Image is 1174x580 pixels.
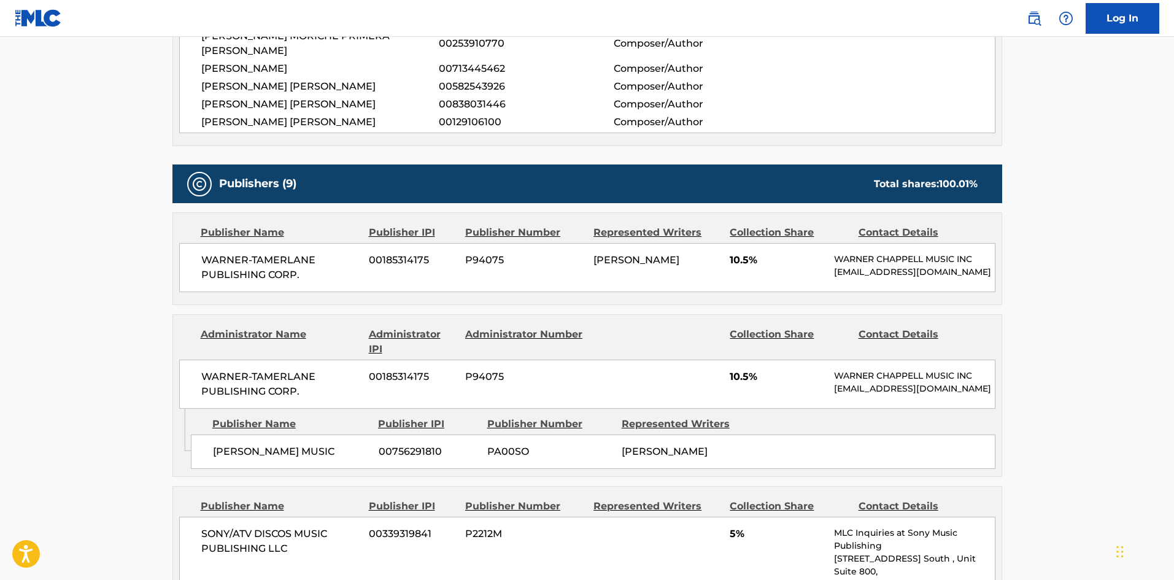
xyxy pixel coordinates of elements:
span: Composer/Author [614,61,773,76]
p: [EMAIL_ADDRESS][DOMAIN_NAME] [834,266,994,279]
span: 00838031446 [439,97,613,112]
div: Represented Writers [593,499,720,514]
div: Collection Share [730,225,849,240]
span: [PERSON_NAME] [PERSON_NAME] [201,97,439,112]
img: MLC Logo [15,9,62,27]
span: Composer/Author [614,79,773,94]
span: 00756291810 [379,444,478,459]
span: Composer/Author [614,97,773,112]
p: [EMAIL_ADDRESS][DOMAIN_NAME] [834,382,994,395]
div: Total shares: [874,177,978,191]
div: Publisher IPI [369,499,456,514]
div: Help [1054,6,1078,31]
img: help [1059,11,1073,26]
span: 00253910770 [439,36,613,51]
span: 5% [730,527,825,541]
div: Contact Details [859,225,978,240]
div: Publisher IPI [369,225,456,240]
div: Publisher Number [465,225,584,240]
span: PA00SO [487,444,612,459]
span: [PERSON_NAME] [201,61,439,76]
h5: Publishers (9) [219,177,296,191]
span: 10.5% [730,253,825,268]
img: search [1027,11,1041,26]
span: 00129106100 [439,115,613,130]
a: Public Search [1022,6,1046,31]
iframe: Chat Widget [1113,521,1174,580]
p: MLC Inquiries at Sony Music Publishing [834,527,994,552]
div: Publisher Name [212,417,369,431]
span: [PERSON_NAME] MORICHE PRIMERA [PERSON_NAME] [201,29,439,58]
div: Publisher Name [201,225,360,240]
div: Publisher Number [465,499,584,514]
div: Collection Share [730,499,849,514]
span: 100.01 % [939,178,978,190]
span: SONY/ATV DISCOS MUSIC PUBLISHING LLC [201,527,360,556]
span: 00185314175 [369,369,456,384]
div: Administrator IPI [369,327,456,357]
span: [PERSON_NAME] [622,446,708,457]
div: Represented Writers [593,225,720,240]
span: WARNER-TAMERLANE PUBLISHING CORP. [201,253,360,282]
div: Publisher IPI [378,417,478,431]
span: P2212M [465,527,584,541]
p: WARNER CHAPPELL MUSIC INC [834,369,994,382]
div: Administrator Name [201,327,360,357]
div: Contact Details [859,327,978,357]
div: Collection Share [730,327,849,357]
p: [STREET_ADDRESS] South , Unit Suite 800, [834,552,994,578]
span: 00582543926 [439,79,613,94]
a: Log In [1086,3,1159,34]
span: P94075 [465,253,584,268]
span: [PERSON_NAME] [593,254,679,266]
div: Publisher Name [201,499,360,514]
span: [PERSON_NAME] [PERSON_NAME] [201,115,439,130]
p: WARNER CHAPPELL MUSIC INC [834,253,994,266]
div: Administrator Number [465,327,584,357]
span: Composer/Author [614,115,773,130]
div: Contact Details [859,499,978,514]
span: 00713445462 [439,61,613,76]
span: WARNER-TAMERLANE PUBLISHING CORP. [201,369,360,399]
div: Publisher Number [487,417,612,431]
span: 00339319841 [369,527,456,541]
img: Publishers [192,177,207,191]
div: Drag [1116,533,1124,570]
span: P94075 [465,369,584,384]
span: Composer/Author [614,36,773,51]
span: [PERSON_NAME] [PERSON_NAME] [201,79,439,94]
span: [PERSON_NAME] MUSIC [213,444,369,459]
span: 10.5% [730,369,825,384]
span: 00185314175 [369,253,456,268]
div: Represented Writers [622,417,747,431]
